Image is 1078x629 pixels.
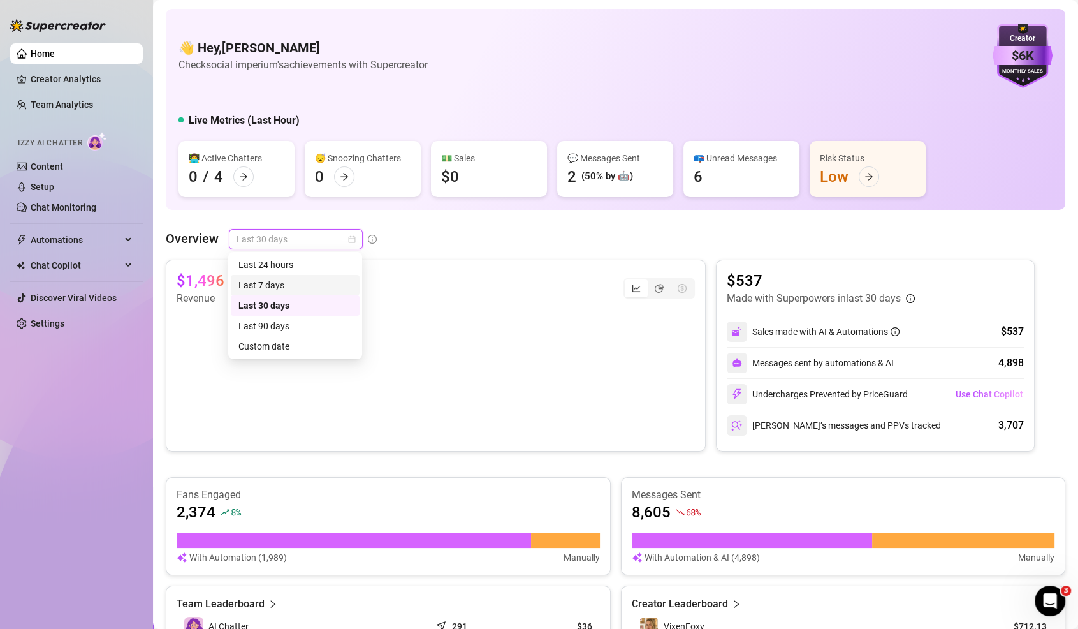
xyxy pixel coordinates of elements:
span: right [732,596,741,612]
img: purple-badge-B9DA21FR.svg [993,24,1053,88]
img: svg%3e [731,326,743,337]
img: svg%3e [732,358,742,368]
div: 4,898 [998,355,1024,371]
article: Overview [166,229,219,248]
div: Sales made with AI & Automations [752,325,900,339]
span: calendar [348,235,356,243]
div: $537 [1001,324,1024,339]
span: dollar-circle [678,284,687,293]
div: 💬 Messages Sent [567,151,663,165]
div: $0 [441,166,459,187]
img: svg%3e [731,389,743,400]
a: Discover Viral Videos [31,293,117,303]
a: Content [31,161,63,172]
span: 8 % [231,506,240,518]
article: With Automation & AI (4,898) [645,551,760,565]
a: Settings [31,318,64,329]
span: Izzy AI Chatter [18,137,82,149]
span: 68 % [686,506,701,518]
div: 0 [189,166,198,187]
span: info-circle [368,235,377,244]
div: Last 90 days [238,319,352,333]
article: Team Leaderboard [177,596,265,612]
article: Messages Sent [632,488,1055,502]
div: 2 [567,166,576,187]
img: AI Chatter [87,132,107,151]
div: Undercharges Prevented by PriceGuard [727,384,908,404]
a: Creator Analytics [31,69,133,89]
span: info-circle [906,294,915,303]
img: svg%3e [731,420,743,431]
article: Creator Leaderboard [632,596,728,612]
div: segmented control [623,278,695,299]
span: Automations [31,230,121,250]
article: Revenue [177,291,249,306]
a: Team Analytics [31,100,93,110]
img: svg%3e [632,551,642,565]
a: Chat Monitoring [31,202,96,212]
div: Risk Status [820,151,915,165]
button: Use Chat Copilot [955,384,1024,404]
span: right [268,596,277,612]
article: With Automation (1,989) [189,551,287,565]
span: arrow-right [864,172,873,181]
div: 💵 Sales [441,151,537,165]
div: Monthly Sales [993,68,1053,76]
article: Manually [564,551,600,565]
span: Chat Copilot [31,255,121,276]
span: arrow-right [340,172,349,181]
span: Use Chat Copilot [956,389,1023,399]
iframe: Intercom live chat [1035,586,1065,616]
div: Creator [993,33,1053,45]
div: [PERSON_NAME]’s messages and PPVs tracked [727,415,941,436]
div: Last 7 days [238,278,352,292]
div: Last 7 days [231,275,360,295]
article: $537 [727,270,915,291]
span: Last 30 days [237,230,355,249]
article: 2,374 [177,502,215,522]
div: 3,707 [998,418,1024,433]
span: pie-chart [655,284,664,293]
span: 3 [1061,586,1071,596]
img: svg%3e [177,551,187,565]
article: Manually [1018,551,1054,565]
article: Check social imperium's achievements with Supercreator [178,57,428,73]
div: 📪 Unread Messages [694,151,789,165]
article: 8,605 [632,502,671,522]
span: arrow-right [239,172,248,181]
a: Home [31,48,55,59]
div: Last 24 hours [238,258,352,272]
article: $1,496 [177,270,224,291]
div: 6 [694,166,703,187]
a: Setup [31,182,54,192]
h5: Live Metrics (Last Hour) [189,113,300,128]
span: fall [676,508,685,517]
div: 4 [214,166,223,187]
span: thunderbolt [17,235,27,245]
div: $6K [993,46,1053,66]
span: line-chart [632,284,641,293]
img: logo-BBDzfeDw.svg [10,19,106,32]
img: Chat Copilot [17,261,25,270]
div: Custom date [238,339,352,353]
div: Last 30 days [238,299,352,313]
span: info-circle [891,327,900,336]
div: (50% by 🤖) [581,169,633,184]
div: Last 90 days [231,316,360,336]
span: rise [221,508,229,517]
div: 😴 Snoozing Chatters [315,151,411,165]
article: Fans Engaged [177,488,600,502]
div: Custom date [231,336,360,357]
div: Last 24 hours [231,255,360,275]
div: 👩‍💻 Active Chatters [189,151,284,165]
h4: 👋 Hey, [PERSON_NAME] [178,39,428,57]
div: Last 30 days [231,295,360,316]
div: 0 [315,166,324,187]
article: Made with Superpowers in last 30 days [727,291,901,306]
div: Messages sent by automations & AI [727,353,894,373]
